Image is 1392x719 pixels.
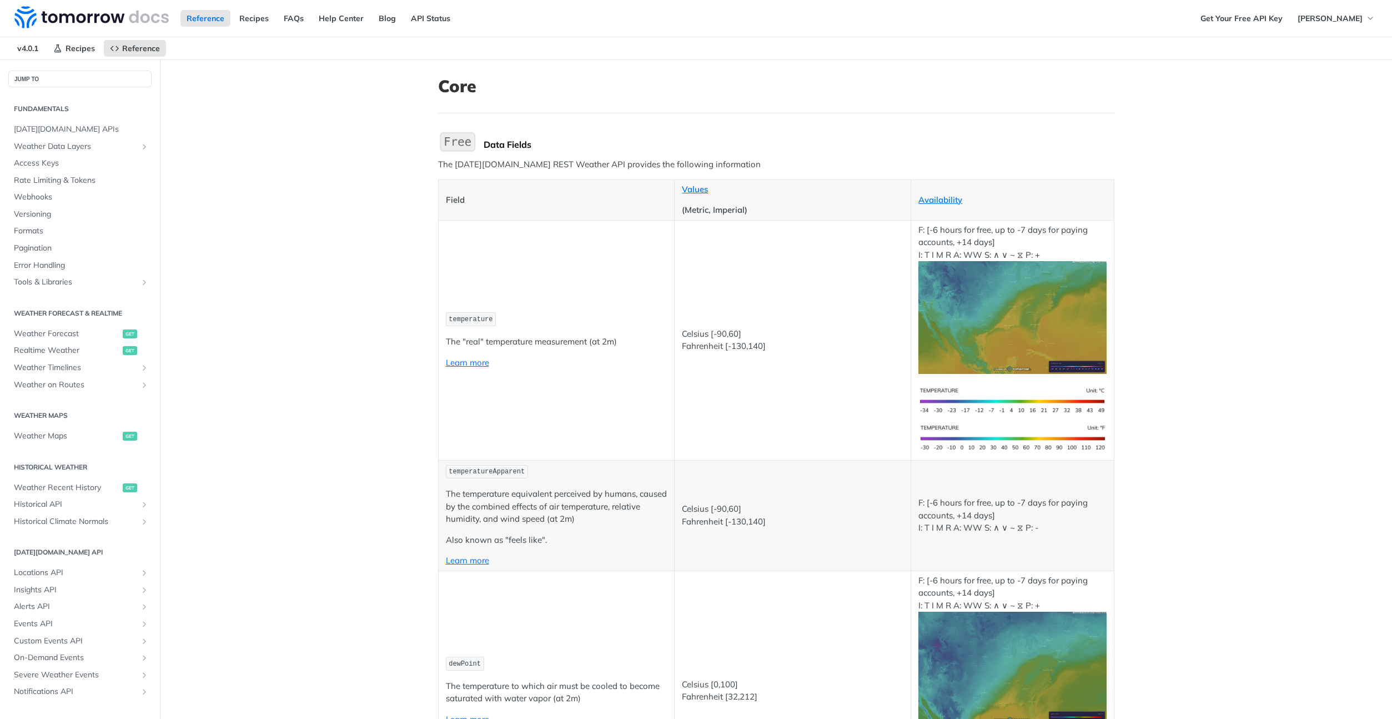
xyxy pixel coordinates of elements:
[14,124,149,135] span: [DATE][DOMAIN_NAME] APIs
[682,678,903,703] p: Celsius [0,100] Fahrenheit [32,212]
[8,326,152,342] a: Weather Forecastget
[8,189,152,206] a: Webhooks
[14,192,149,203] span: Webhooks
[8,633,152,650] a: Custom Events APIShow subpages for Custom Events API
[8,172,152,189] a: Rate Limiting & Tokens
[8,121,152,138] a: [DATE][DOMAIN_NAME] APIs
[8,513,152,530] a: Historical Climate NormalsShow subpages for Historical Climate Normals
[918,662,1106,673] span: Expand image
[14,686,137,697] span: Notifications API
[14,636,137,647] span: Custom Events API
[140,142,149,151] button: Show subpages for Weather Data Layers
[438,76,1114,96] h1: Core
[8,155,152,172] a: Access Keys
[14,670,137,681] span: Severe Weather Events
[438,158,1114,171] p: The [DATE][DOMAIN_NAME] REST Weather API provides the following information
[140,602,149,611] button: Show subpages for Alerts API
[446,534,667,547] p: Also known as "feels like".
[8,342,152,359] a: Realtime Weatherget
[1194,10,1289,27] a: Get Your Free API Key
[140,687,149,696] button: Show subpages for Notifications API
[14,328,120,339] span: Weather Forecast
[918,420,1106,457] img: temperature-us
[47,40,101,57] a: Recipes
[11,40,44,57] span: v4.0.1
[140,500,149,509] button: Show subpages for Historical API
[233,10,275,27] a: Recipes
[8,308,152,318] h2: Weather Forecast & realtime
[8,667,152,683] a: Severe Weather EventsShow subpages for Severe Weather Events
[446,194,667,207] p: Field
[918,395,1106,405] span: Expand image
[1292,10,1381,27] button: [PERSON_NAME]
[8,223,152,239] a: Formats
[180,10,230,27] a: Reference
[122,43,160,53] span: Reference
[682,184,708,194] a: Values
[14,277,137,288] span: Tools & Libraries
[8,480,152,496] a: Weather Recent Historyget
[123,329,137,338] span: get
[14,380,137,391] span: Weather on Routes
[14,618,137,630] span: Events API
[918,497,1106,535] p: F: [-6 hours for free, up to -7 days for paying accounts, +14 days] I: T I M R A: WW S: ∧ ∨ ~ ⧖ P: -
[8,462,152,472] h2: Historical Weather
[918,382,1106,420] img: temperature-si
[14,516,137,527] span: Historical Climate Normals
[140,517,149,526] button: Show subpages for Historical Climate Normals
[373,10,402,27] a: Blog
[446,680,667,705] p: The temperature to which air must be cooled to become saturated with water vapor (at 2m)
[14,209,149,220] span: Versioning
[446,657,484,671] code: dewPoint
[446,312,496,326] code: temperature
[446,357,489,368] a: Learn more
[918,261,1106,374] img: temperature
[8,683,152,700] a: Notifications APIShow subpages for Notifications API
[313,10,370,27] a: Help Center
[14,260,149,271] span: Error Handling
[8,598,152,615] a: Alerts APIShow subpages for Alerts API
[8,138,152,155] a: Weather Data LayersShow subpages for Weather Data Layers
[8,496,152,513] a: Historical APIShow subpages for Historical API
[918,432,1106,442] span: Expand image
[8,411,152,421] h2: Weather Maps
[8,359,152,376] a: Weather TimelinesShow subpages for Weather Timelines
[8,104,152,114] h2: Fundamentals
[405,10,456,27] a: API Status
[123,432,137,441] span: get
[140,363,149,372] button: Show subpages for Weather Timelines
[278,10,310,27] a: FAQs
[1298,13,1363,23] span: [PERSON_NAME]
[14,585,137,596] span: Insights API
[8,616,152,632] a: Events APIShow subpages for Events API
[14,431,120,442] span: Weather Maps
[14,362,137,373] span: Weather Timelines
[8,650,152,666] a: On-Demand EventsShow subpages for On-Demand Events
[8,547,152,557] h2: [DATE][DOMAIN_NAME] API
[14,652,137,663] span: On-Demand Events
[14,601,137,612] span: Alerts API
[140,586,149,595] button: Show subpages for Insights API
[682,204,903,217] p: (Metric, Imperial)
[446,336,667,348] p: The "real" temperature measurement (at 2m)
[8,71,152,87] button: JUMP TO
[14,482,120,493] span: Weather Recent History
[8,206,152,223] a: Versioning
[123,483,137,492] span: get
[446,488,667,526] p: The temperature equivalent perceived by humans, caused by the combined effects of air temperature...
[8,377,152,393] a: Weather on RoutesShow subpages for Weather on Routes
[140,637,149,646] button: Show subpages for Custom Events API
[140,671,149,680] button: Show subpages for Severe Weather Events
[14,6,169,28] img: Tomorrow.io Weather API Docs
[682,328,903,353] p: Celsius [-90,60] Fahrenheit [-130,140]
[140,620,149,628] button: Show subpages for Events API
[8,428,152,445] a: Weather Mapsget
[14,345,120,356] span: Realtime Weather
[14,226,149,237] span: Formats
[14,141,137,152] span: Weather Data Layers
[140,653,149,662] button: Show subpages for On-Demand Events
[484,139,1114,150] div: Data Fields
[14,567,137,578] span: Locations API
[682,503,903,528] p: Celsius [-90,60] Fahrenheit [-130,140]
[918,224,1106,374] p: F: [-6 hours for free, up to -7 days for paying accounts, +14 days] I: T I M R A: WW S: ∧ ∨ ~ ⧖ P: +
